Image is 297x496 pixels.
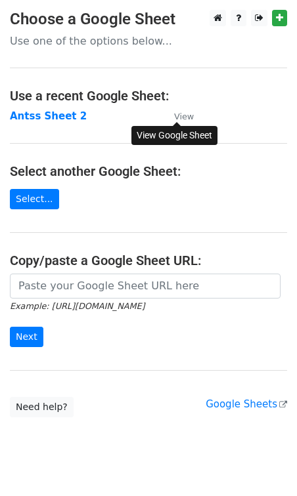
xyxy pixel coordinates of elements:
[10,301,145,311] small: Example: [URL][DOMAIN_NAME]
[161,110,194,122] a: View
[131,126,217,145] div: View Google Sheet
[231,433,297,496] iframe: Chat Widget
[206,398,287,410] a: Google Sheets
[10,189,59,209] a: Select...
[10,327,43,347] input: Next
[10,163,287,179] h4: Select another Google Sheet:
[10,110,87,122] a: Antss Sheet 2
[10,274,281,299] input: Paste your Google Sheet URL here
[10,253,287,268] h4: Copy/paste a Google Sheet URL:
[10,10,287,29] h3: Choose a Google Sheet
[10,34,287,48] p: Use one of the options below...
[10,88,287,104] h4: Use a recent Google Sheet:
[174,112,194,121] small: View
[10,397,74,417] a: Need help?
